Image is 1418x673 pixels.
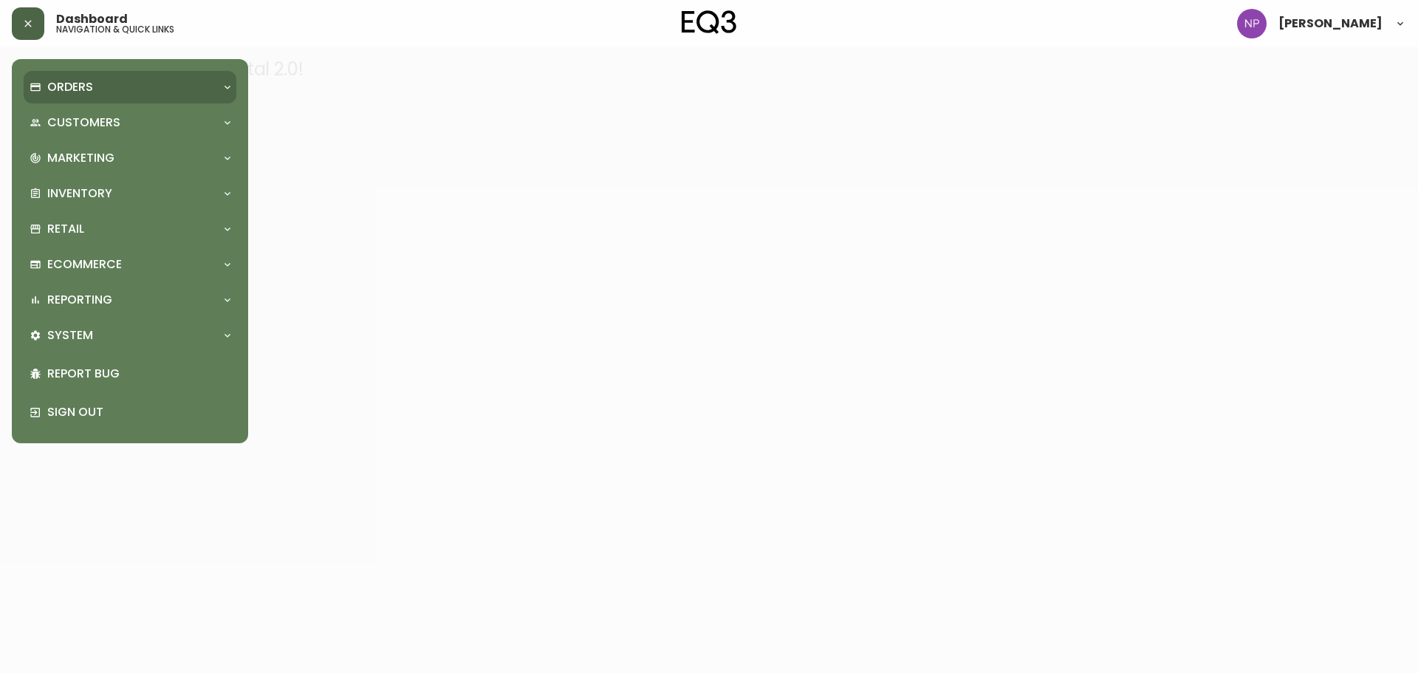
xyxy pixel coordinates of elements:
[47,256,122,273] p: Ecommerce
[24,393,236,431] div: Sign Out
[47,150,114,166] p: Marketing
[47,404,230,420] p: Sign Out
[24,142,236,174] div: Marketing
[47,327,93,344] p: System
[24,284,236,316] div: Reporting
[1237,9,1267,38] img: 50f1e64a3f95c89b5c5247455825f96f
[1278,18,1383,30] span: [PERSON_NAME]
[682,10,736,34] img: logo
[56,25,174,34] h5: navigation & quick links
[24,177,236,210] div: Inventory
[24,355,236,393] div: Report Bug
[47,115,120,131] p: Customers
[47,79,93,95] p: Orders
[24,213,236,245] div: Retail
[24,248,236,281] div: Ecommerce
[47,366,230,382] p: Report Bug
[47,185,112,202] p: Inventory
[24,106,236,139] div: Customers
[56,13,128,25] span: Dashboard
[47,221,84,237] p: Retail
[24,71,236,103] div: Orders
[47,292,112,308] p: Reporting
[24,319,236,352] div: System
